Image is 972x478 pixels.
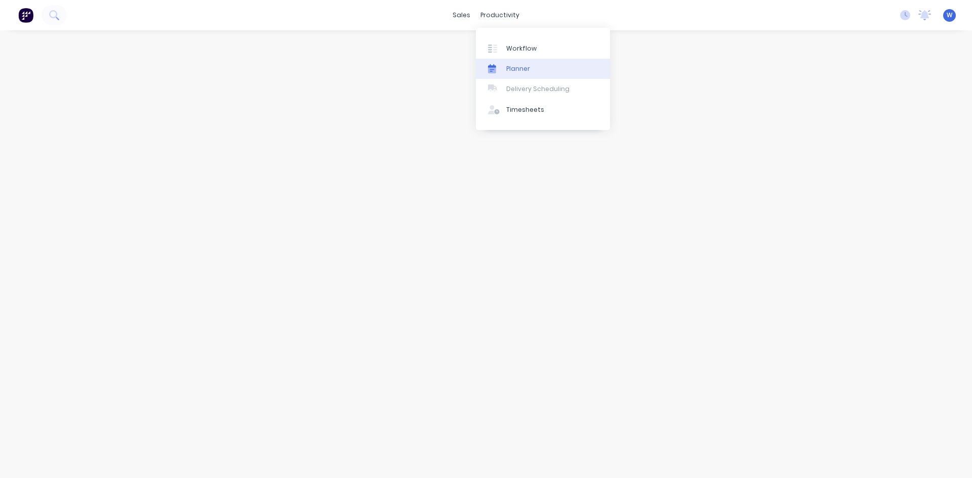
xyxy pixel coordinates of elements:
img: Factory [18,8,33,23]
span: W [947,11,952,20]
div: Planner [506,64,530,73]
div: sales [448,8,475,23]
div: Workflow [506,44,537,53]
a: Timesheets [476,100,610,120]
div: productivity [475,8,524,23]
a: Workflow [476,38,610,58]
a: Planner [476,59,610,79]
div: Timesheets [506,105,544,114]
